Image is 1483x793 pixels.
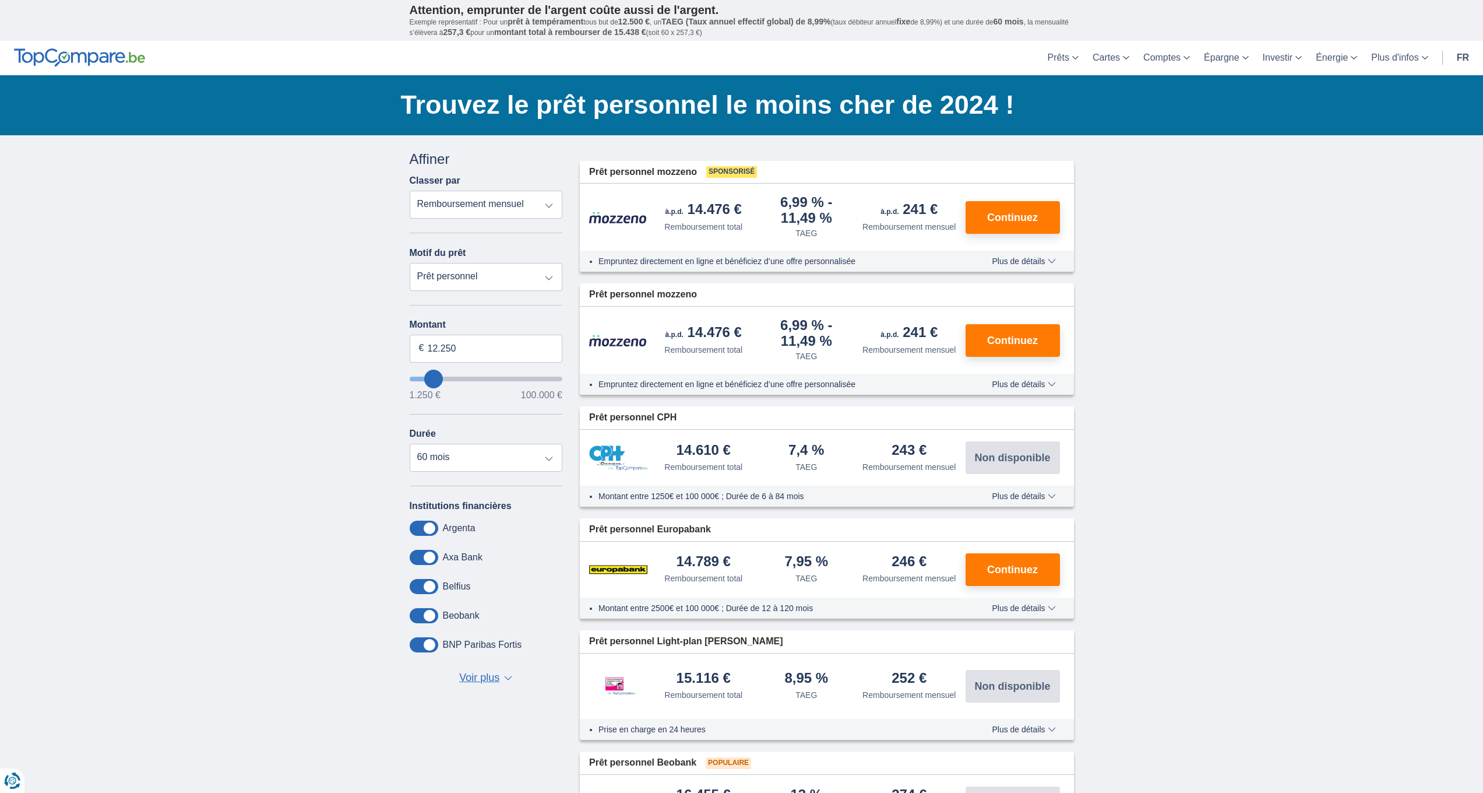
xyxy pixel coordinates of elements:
[410,248,466,258] label: Motif du prêt
[784,671,828,687] div: 8,95 %
[966,553,1060,586] button: Continuez
[892,671,927,687] div: 252 €
[410,391,441,400] span: 1.250 €
[664,221,742,233] div: Remboursement total
[504,676,512,680] span: ▼
[410,501,512,511] label: Institutions financières
[892,443,927,459] div: 243 €
[706,757,751,769] span: Populaire
[443,640,522,650] label: BNP Paribas Fortis
[966,201,1060,234] button: Continuez
[598,724,958,735] li: Prise en charge en 24 heures
[760,195,854,225] div: 6,99 %
[862,344,956,356] div: Remboursement mensuel
[1136,41,1197,75] a: Comptes
[795,350,817,362] div: TAEG
[598,378,958,390] li: Empruntez directement en ligne et bénéficiez d’une offre personnalisée
[862,689,956,701] div: Remboursement mensuel
[494,27,646,37] span: montant total à rembourser de 15.438 €
[983,380,1064,389] button: Plus de détails
[443,610,480,621] label: Beobank
[1364,41,1435,75] a: Plus d'infos
[459,671,499,686] span: Voir plus
[975,681,1051,692] span: Non disponible
[589,411,677,424] span: Prêt personnel CPH
[992,380,1055,388] span: Plus de détails
[456,670,516,686] button: Voir plus ▼
[966,670,1060,703] button: Non disponible
[992,604,1055,612] span: Plus de détails
[760,318,854,348] div: 6,99 %
[664,689,742,701] div: Remboursement total
[14,48,145,67] img: TopCompare
[664,461,742,473] div: Remboursement total
[1086,41,1136,75] a: Cartes
[589,635,783,648] span: Prêt personnel Light-plan [PERSON_NAME]
[983,725,1064,734] button: Plus de détails
[443,523,475,534] label: Argenta
[992,257,1055,265] span: Plus de détails
[410,149,563,169] div: Affiner
[880,325,938,342] div: 241 €
[987,564,1038,575] span: Continuez
[1256,41,1309,75] a: Investir
[410,17,1074,38] p: Exemple représentatif : Pour un tous but de , un (taux débiteur annuel de 8,99%) et une durée de ...
[677,555,731,570] div: 14.789 €
[589,555,647,584] img: pret personnel Europabank
[862,461,956,473] div: Remboursement mensuel
[589,756,696,770] span: Prêt personnel Beobank
[410,176,460,186] label: Classer par
[784,555,828,570] div: 7,95 %
[706,166,757,178] span: Sponsorisé
[880,202,938,219] div: 241 €
[983,257,1064,266] button: Plus de détails
[983,492,1064,501] button: Plus de détails
[419,342,424,355] span: €
[618,17,650,26] span: 12.500 €
[992,725,1055,734] span: Plus de détails
[443,581,471,592] label: Belfius
[589,445,647,471] img: pret personnel CPH Banque
[1450,41,1476,75] a: fr
[795,227,817,239] div: TAEG
[987,212,1038,223] span: Continuez
[589,211,647,224] img: pret personnel Mozzeno
[443,552,482,563] label: Axa Bank
[521,391,562,400] span: 100.000 €
[788,443,824,459] div: 7,4 %
[992,492,1055,500] span: Plus de détails
[975,452,1051,463] span: Non disponible
[665,202,742,219] div: 14.476 €
[589,334,647,347] img: pret personnel Mozzeno
[508,17,583,26] span: prêt à tempérament
[983,603,1064,613] button: Plus de détails
[966,324,1060,357] button: Continuez
[589,665,647,707] img: pret personnel Leemans Kredieten
[892,555,927,570] div: 246 €
[1041,41,1086,75] a: Prêts
[1309,41,1364,75] a: Énergie
[795,461,817,473] div: TAEG
[664,344,742,356] div: Remboursement total
[661,17,830,26] span: TAEG (Taux annuel effectif global) de 8,99%
[862,221,956,233] div: Remboursement mensuel
[677,671,731,687] div: 15.116 €
[410,3,1074,17] p: Attention, emprunter de l'argent coûte aussi de l'argent.
[401,87,1074,123] h1: Trouvez le prêt personnel le moins cher de 2024 !
[987,335,1038,346] span: Continuez
[410,377,563,381] input: wantToBorrow
[598,255,958,267] li: Empruntez directement en ligne et bénéficiez d’une offre personnalisée
[862,573,956,584] div: Remboursement mensuel
[589,523,711,536] span: Prêt personnel Europabank
[994,17,1024,26] span: 60 mois
[665,325,742,342] div: 14.476 €
[795,573,817,584] div: TAEG
[1197,41,1256,75] a: Épargne
[598,602,958,614] li: Montant entre 2500€ et 100 000€ ; Durée de 12 à 120 mois
[410,429,436,439] label: Durée
[443,27,471,37] span: 257,3 €
[896,17,910,26] span: fixe
[677,443,731,459] div: 14.610 €
[410,320,563,330] label: Montant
